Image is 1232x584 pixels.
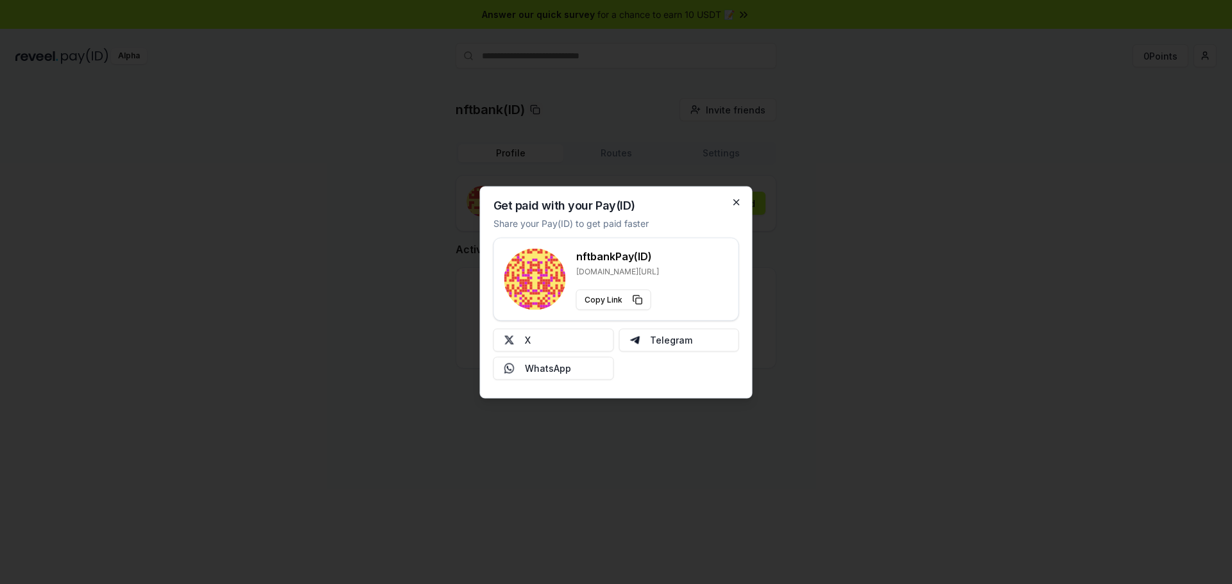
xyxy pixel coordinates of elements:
[629,335,640,345] img: Telegram
[504,335,515,345] img: X
[493,356,614,380] button: WhatsApp
[493,216,649,229] p: Share your Pay(ID) to get paid faster
[504,363,515,373] img: Whatsapp
[576,266,659,276] p: [DOMAIN_NAME][URL]
[576,248,659,263] h3: nftbank Pay(ID)
[493,199,635,211] h2: Get paid with your Pay(ID)
[576,289,651,310] button: Copy Link
[619,328,739,351] button: Telegram
[493,328,614,351] button: X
